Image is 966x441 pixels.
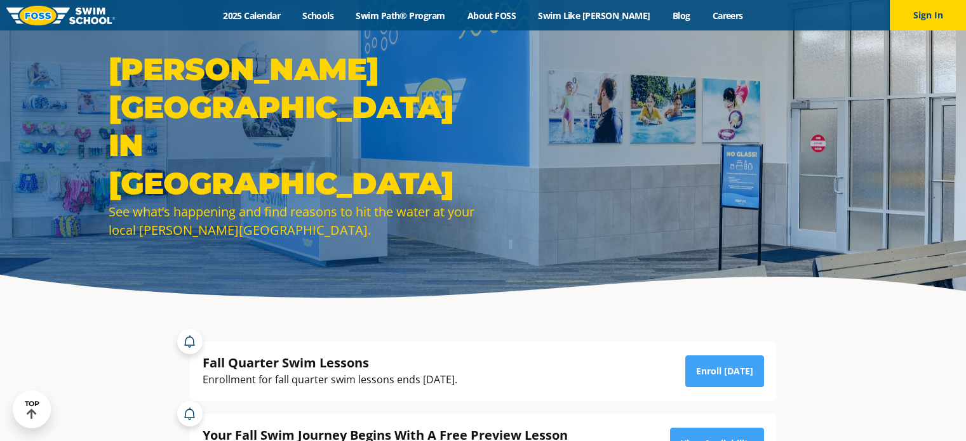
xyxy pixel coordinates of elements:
[456,10,527,22] a: About FOSS
[109,50,477,202] h1: [PERSON_NAME][GEOGRAPHIC_DATA] in [GEOGRAPHIC_DATA]
[203,354,457,371] div: Fall Quarter Swim Lessons
[212,10,292,22] a: 2025 Calendar
[661,10,701,22] a: Blog
[109,202,477,239] div: See what’s happening and find reasons to hit the water at your local [PERSON_NAME][GEOGRAPHIC_DATA].
[203,371,457,388] div: Enrollment for fall quarter swim lessons ends [DATE].
[685,355,764,387] a: Enroll [DATE]
[25,400,39,419] div: TOP
[527,10,662,22] a: Swim Like [PERSON_NAME]
[701,10,754,22] a: Careers
[6,6,115,25] img: FOSS Swim School Logo
[292,10,345,22] a: Schools
[345,10,456,22] a: Swim Path® Program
